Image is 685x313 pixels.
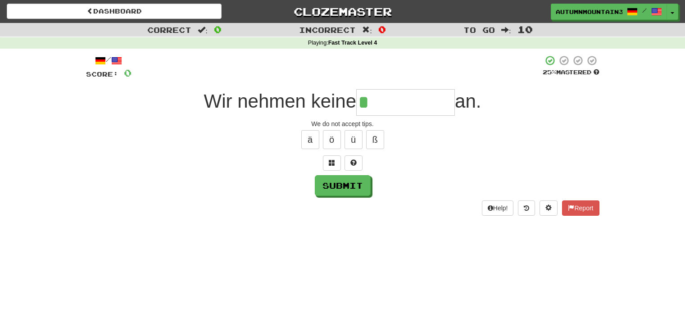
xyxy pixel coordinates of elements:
[124,67,132,78] span: 0
[543,68,556,76] span: 25 %
[518,200,535,216] button: Round history (alt+y)
[642,7,647,14] span: /
[299,25,356,34] span: Incorrect
[366,130,384,149] button: ß
[551,4,667,20] a: AutumnMountain3695 /
[345,155,363,171] button: Single letter hint - you only get 1 per sentence and score half the points! alt+h
[543,68,599,77] div: Mastered
[482,200,514,216] button: Help!
[86,55,132,66] div: /
[301,130,319,149] button: ä
[362,26,372,34] span: :
[315,175,371,196] button: Submit
[455,91,481,112] span: an.
[323,155,341,171] button: Switch sentence to multiple choice alt+p
[86,119,599,128] div: We do not accept tips.
[378,24,386,35] span: 0
[214,24,222,35] span: 0
[501,26,511,34] span: :
[204,91,356,112] span: Wir nehmen keine
[235,4,450,19] a: Clozemaster
[198,26,208,34] span: :
[7,4,222,19] a: Dashboard
[463,25,495,34] span: To go
[562,200,599,216] button: Report
[345,130,363,149] button: ü
[323,130,341,149] button: ö
[517,24,533,35] span: 10
[147,25,191,34] span: Correct
[328,40,377,46] strong: Fast Track Level 4
[86,70,118,78] span: Score:
[556,8,622,16] span: AutumnMountain3695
